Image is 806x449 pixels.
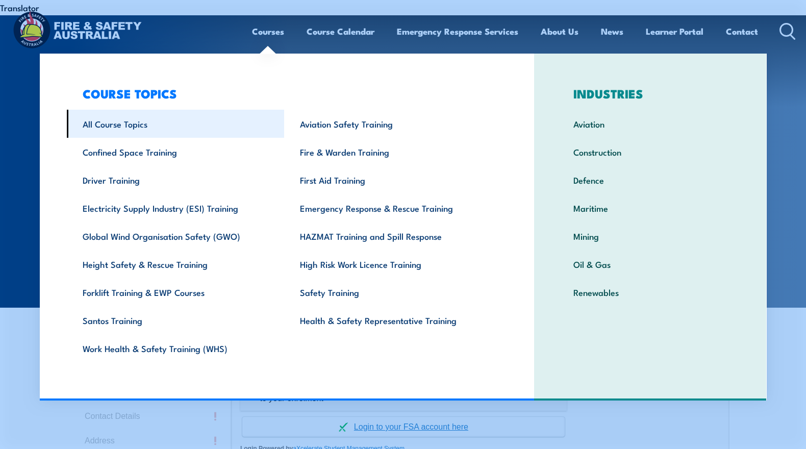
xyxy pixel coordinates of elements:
a: High Risk Work Licence Training [284,250,502,278]
a: Renewables [558,278,743,306]
a: Construction [558,138,743,166]
a: Safety Training [284,278,502,306]
a: Aviation [558,110,743,138]
a: Emergency Response Services [397,18,518,45]
a: Height Safety & Rescue Training [67,250,285,278]
a: Emergency Response & Rescue Training [284,194,502,222]
a: Driver Training [67,166,285,194]
a: Aviation Safety Training [284,110,502,138]
a: Health & Safety Representative Training [284,306,502,334]
a: Work Health & Safety Training (WHS) [67,334,285,362]
img: Log in withaxcelerate [339,422,348,432]
a: Defence [558,166,743,194]
a: Electricity Supply Industry (ESI) Training [67,194,285,222]
h3: COURSE TOPICS [67,86,502,101]
a: Mining [558,222,743,250]
a: Forklift Training & EWP Courses [67,278,285,306]
h3: INDUSTRIES [558,86,743,101]
a: All Course Topics [67,110,285,138]
a: Learner Portal [646,18,703,45]
a: News [601,18,623,45]
a: Course Calendar [307,18,374,45]
a: Confined Space Training [67,138,285,166]
a: Oil & Gas [558,250,743,278]
a: Global Wind Organisation Safety (GWO) [67,222,285,250]
a: Contact [726,18,758,45]
a: Santos Training [67,306,285,334]
a: First Aid Training [284,166,502,194]
a: About Us [541,18,578,45]
a: Courses [252,18,284,45]
a: HAZMAT Training and Spill Response [284,222,502,250]
a: Maritime [558,194,743,222]
a: Fire & Warden Training [284,138,502,166]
